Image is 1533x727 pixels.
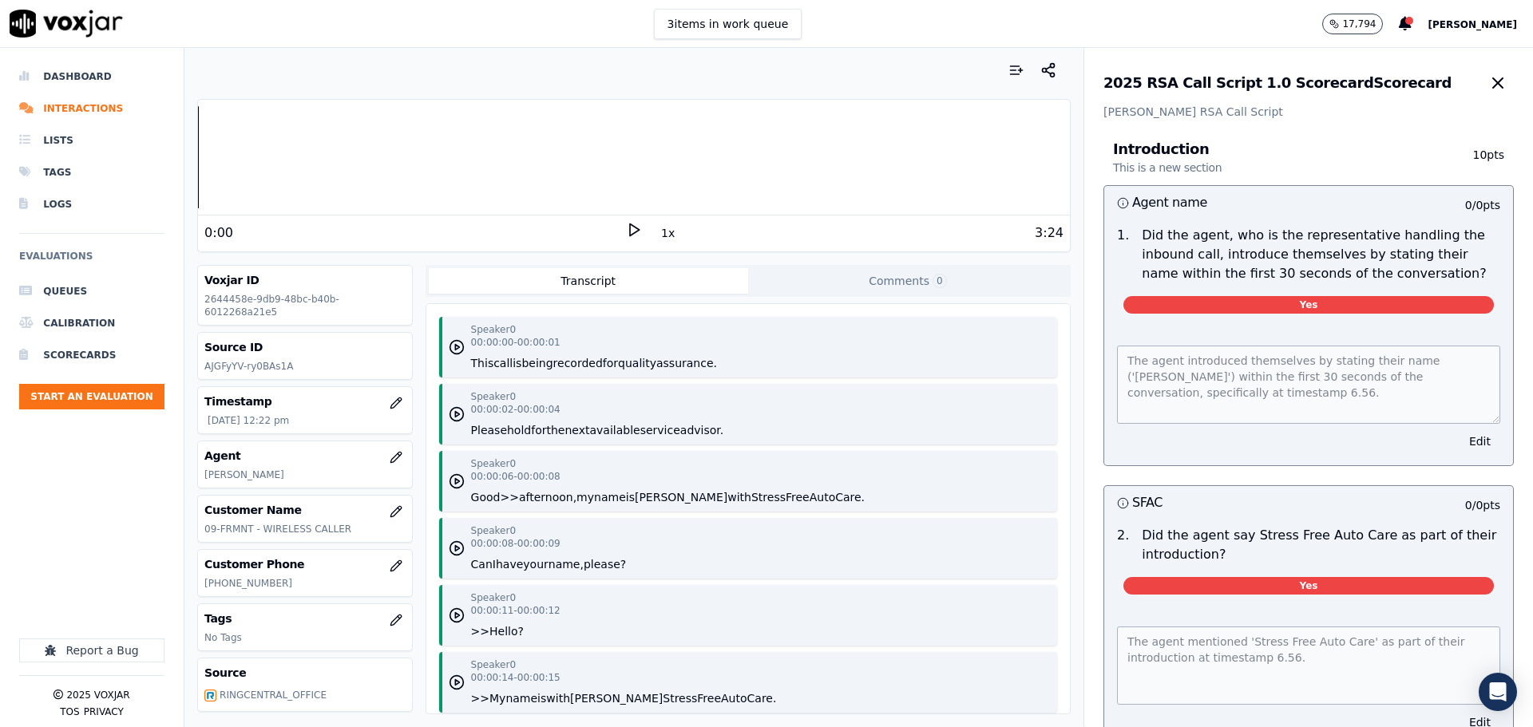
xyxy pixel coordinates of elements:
button: please? [584,556,626,572]
button: hold [507,422,531,438]
p: This is a new section [1113,160,1222,176]
div: 3:24 [1035,223,1064,243]
button: afternoon, [519,489,576,505]
span: 0 [933,274,947,288]
button: is [537,690,546,706]
button: Good [471,489,501,505]
button: being [521,355,553,371]
a: Queues [19,275,164,307]
a: Calibration [19,307,164,339]
p: 10 pts [1439,147,1504,176]
p: 00:00:08 - 00:00:09 [471,537,561,550]
img: RINGCENTRAL_OFFICE_icon [204,689,216,701]
button: [PERSON_NAME] [635,489,727,505]
button: [PERSON_NAME] [570,690,663,706]
button: Transcript [429,268,748,294]
a: Tags [19,156,164,188]
button: Auto [810,489,836,505]
h3: Introduction [1113,142,1439,176]
button: assurance. [656,355,717,371]
h3: Agent name [1117,192,1309,213]
button: Stress [751,489,786,505]
button: your [523,556,548,572]
button: 17,794 [1322,14,1399,34]
button: Report a Bug [19,638,164,662]
span: Yes [1123,296,1494,314]
p: [PERSON_NAME] RSA Call Script [1103,104,1514,120]
button: name, [549,556,584,572]
h3: Source [204,665,405,681]
button: 1x [658,222,678,244]
div: Open Intercom Messenger [1479,673,1517,711]
p: Speaker 0 [471,323,516,336]
button: TOS [60,705,79,718]
button: 3items in work queue [654,9,802,39]
h3: SFAC [1117,492,1309,513]
p: [PHONE_NUMBER] [204,577,405,590]
p: 2025 Voxjar [66,689,129,701]
div: RINGCENTRAL_OFFICE [216,686,330,705]
button: Care. [835,489,865,505]
button: >> [500,489,518,505]
button: have [496,556,523,572]
p: 0 / 0 pts [1465,197,1500,213]
button: my [576,489,594,505]
button: Privacy [84,705,124,718]
button: This [471,355,494,371]
button: with [546,690,570,706]
p: 09-FRMNT - WIRELESS CALLER [204,523,405,535]
button: Care. [747,690,777,706]
button: quality [618,355,656,371]
p: [DATE] 12:22 pm [208,414,405,427]
h6: Evaluations [19,247,164,275]
button: [PERSON_NAME] [1428,14,1533,34]
button: advisor. [680,422,723,438]
button: is [513,355,521,371]
a: Interactions [19,93,164,124]
p: 00:00:06 - 00:00:08 [471,470,561,483]
button: the [546,422,564,438]
p: 00:00:11 - 00:00:12 [471,604,561,617]
h3: Tags [204,610,405,626]
p: Speaker 0 [471,658,516,671]
a: Scorecards [19,339,164,371]
h3: 2025 RSA Call Script 1.0 Scorecard Scorecard [1103,76,1452,90]
p: Did the agent, who is the representative handling the inbound call, introduce themselves by stati... [1142,226,1500,283]
button: for [531,422,546,438]
p: 2644458e-9db9-48bc-b40b-6012268a21e5 [204,293,405,318]
button: Free [786,489,810,505]
p: 00:00:02 - 00:00:04 [471,403,561,416]
button: I [493,556,496,572]
h3: Timestamp [204,393,405,409]
button: next [564,422,589,438]
button: recorded [553,355,603,371]
li: Lists [19,124,164,156]
li: Logs [19,188,164,220]
button: My [489,690,505,706]
span: Yes [1123,577,1494,595]
p: 2 . [1111,526,1135,564]
p: Did the agent say Stress Free Auto Care as part of their introduction? [1142,526,1500,564]
p: Speaker 0 [471,390,516,403]
button: >> [471,690,489,706]
img: voxjar logo [10,10,123,38]
h3: Agent [204,448,405,464]
a: Dashboard [19,61,164,93]
button: Stress [663,690,697,706]
button: >> [471,623,489,639]
p: 00:00:00 - 00:00:01 [471,336,561,349]
p: 00:00:14 - 00:00:15 [471,671,561,684]
p: 0 / 0 pts [1465,497,1500,513]
p: AJGFyYV-ry0BAs1A [204,360,405,373]
button: name [594,489,626,505]
button: 17,794 [1322,14,1383,34]
p: Speaker 0 [471,524,516,537]
h3: Source ID [204,339,405,355]
button: name [505,690,537,706]
button: Edit [1460,430,1500,452]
